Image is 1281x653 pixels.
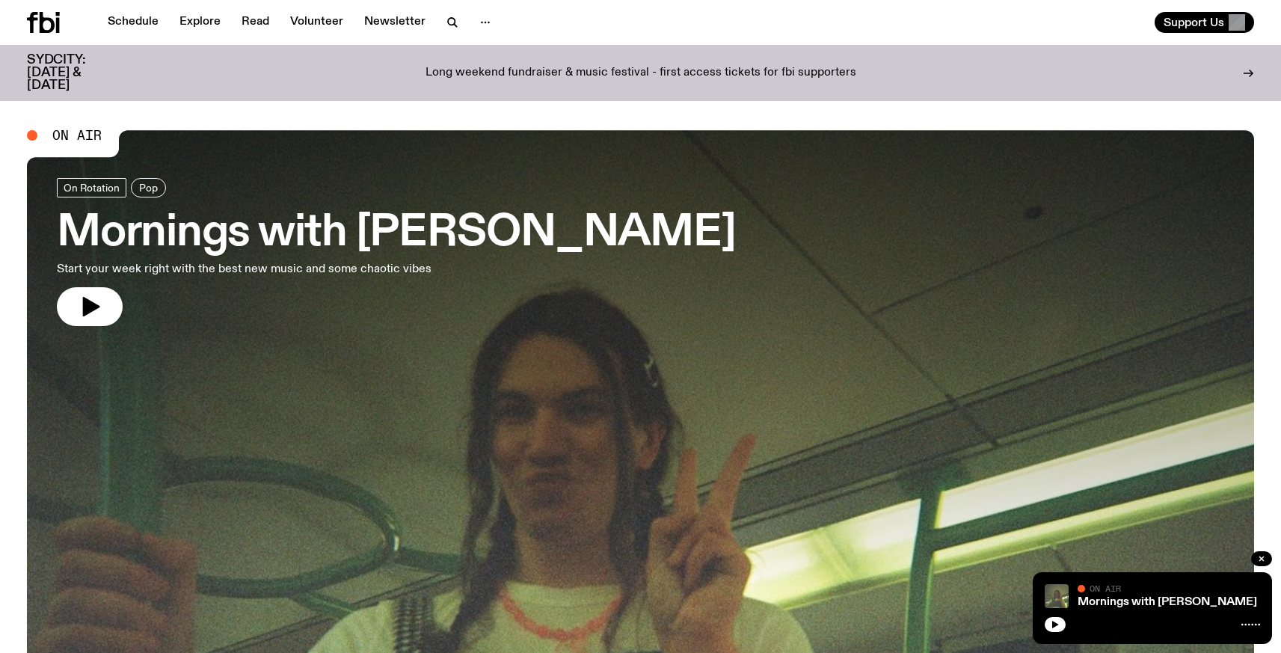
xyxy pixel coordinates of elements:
img: Jim Kretschmer in a really cute outfit with cute braids, standing on a train holding up a peace s... [1045,584,1069,608]
a: Explore [171,12,230,33]
p: Start your week right with the best new music and some chaotic vibes [57,260,440,278]
span: On Air [52,129,102,142]
h3: Mornings with [PERSON_NAME] [57,212,736,254]
span: On Rotation [64,182,120,193]
a: Newsletter [355,12,434,33]
a: Volunteer [281,12,352,33]
p: Long weekend fundraiser & music festival - first access tickets for fbi supporters [426,67,856,80]
a: Schedule [99,12,168,33]
a: Read [233,12,278,33]
h3: SYDCITY: [DATE] & [DATE] [27,54,123,92]
a: Mornings with [PERSON_NAME]Start your week right with the best new music and some chaotic vibes [57,178,736,326]
span: On Air [1090,583,1121,593]
button: Support Us [1155,12,1254,33]
a: On Rotation [57,178,126,197]
a: Mornings with [PERSON_NAME] [1078,596,1257,608]
a: Pop [131,178,166,197]
span: Support Us [1164,16,1224,29]
span: Pop [139,182,158,193]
